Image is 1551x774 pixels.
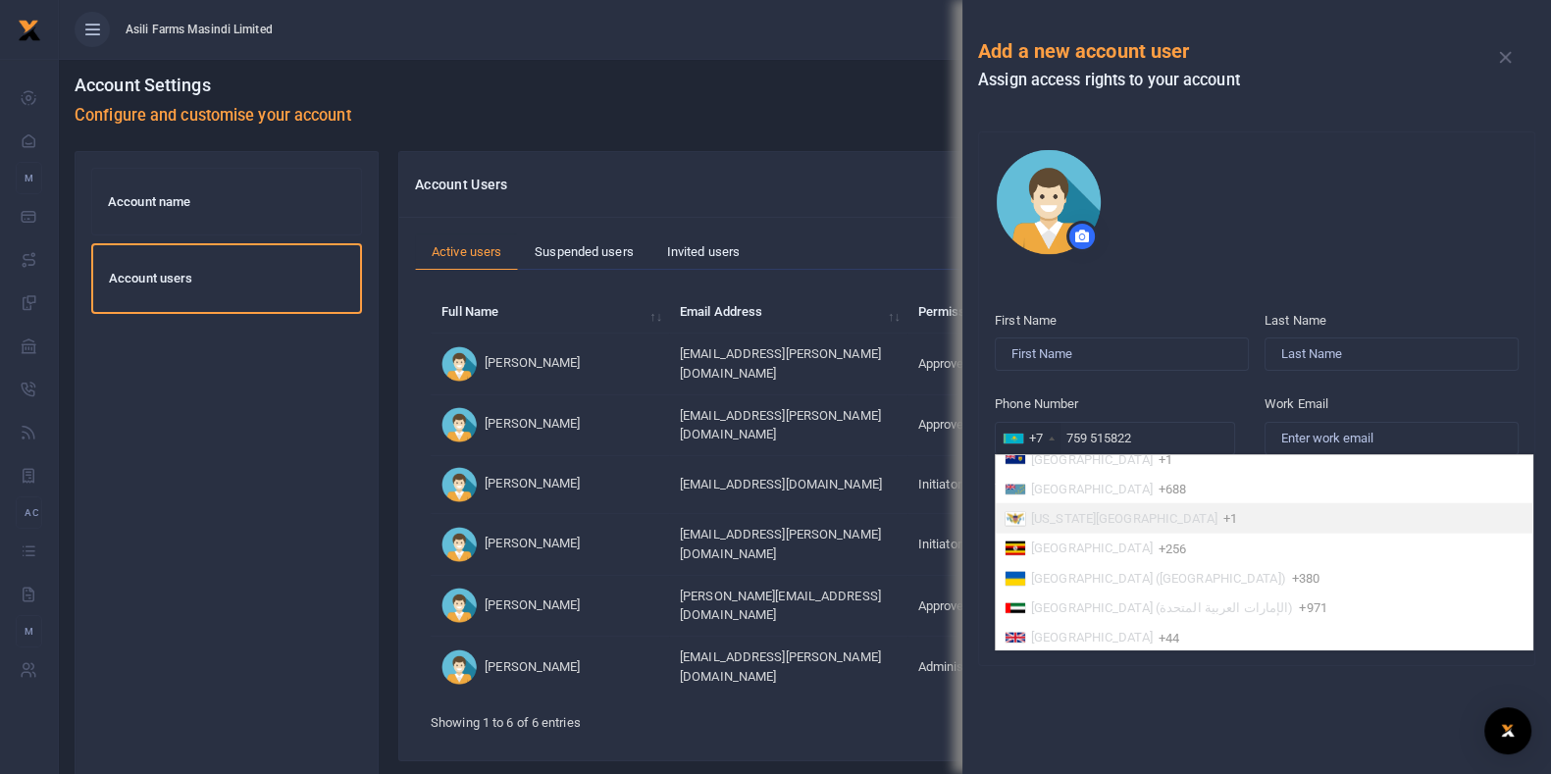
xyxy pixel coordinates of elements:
span: [GEOGRAPHIC_DATA] [1031,541,1153,555]
span: [GEOGRAPHIC_DATA] [1031,630,1153,645]
span: +1 [1159,452,1172,467]
td: [EMAIL_ADDRESS][PERSON_NAME][DOMAIN_NAME] [669,514,907,575]
span: +971 [1299,600,1326,615]
ul: List of countries [995,454,1533,650]
li: Ac [16,496,42,529]
label: Work Email [1265,394,1328,414]
td: Initiator [907,456,1146,514]
div: Open Intercom Messenger [1484,707,1531,754]
h6: Account name [108,194,345,210]
th: Full Name: activate to sort column ascending [431,291,669,334]
a: logo-small logo-large logo-large [18,22,41,36]
li: M [16,615,42,647]
td: [PERSON_NAME] [431,456,669,514]
span: +1 [1223,511,1237,526]
img: logo-small [18,19,41,42]
button: Close [919,752,940,773]
h5: Add a new account user [978,39,1499,63]
div: +7 [1029,429,1043,448]
span: +44 [1159,630,1179,645]
td: [PERSON_NAME] [431,514,669,575]
td: [EMAIL_ADDRESS][PERSON_NAME][DOMAIN_NAME] [669,395,907,456]
td: [EMAIL_ADDRESS][PERSON_NAME][DOMAIN_NAME] [669,637,907,697]
span: [GEOGRAPHIC_DATA] ([GEOGRAPHIC_DATA]) [1031,571,1286,586]
td: Initiator [907,514,1146,575]
a: Account name [91,168,362,236]
a: Suspended users [518,233,650,271]
h5: Assign access rights to your account [978,71,1499,90]
td: [PERSON_NAME] [431,637,669,697]
span: +380 [1292,571,1319,586]
h4: Account Settings [75,75,1535,96]
td: Approver [907,576,1146,637]
span: +256 [1159,541,1186,555]
h6: Account users [109,271,344,286]
td: [EMAIL_ADDRESS][PERSON_NAME][DOMAIN_NAME] [669,334,907,394]
th: Permissions: activate to sort column ascending [907,291,1146,334]
h5: Configure and customise your account [75,106,1535,126]
td: Approver [907,395,1146,456]
td: Administrator [907,637,1146,697]
input: Enter phone number [995,422,1235,455]
a: Active users [415,233,518,271]
a: Invited users [650,233,756,271]
input: Last Name [1265,337,1519,371]
td: [PERSON_NAME] [431,395,669,456]
th: Email Address: activate to sort column ascending [669,291,907,334]
label: First Name [995,311,1057,331]
td: [EMAIL_ADDRESS][DOMAIN_NAME] [669,456,907,514]
span: [US_STATE][GEOGRAPHIC_DATA] [1031,511,1217,526]
div: Kazakhstan (Казахстан): +7 [996,423,1060,454]
span: +688 [1159,482,1186,496]
td: [PERSON_NAME] [431,334,669,394]
td: [PERSON_NAME] [431,576,669,637]
span: [GEOGRAPHIC_DATA] [1031,452,1153,467]
input: First Name [995,337,1249,371]
span: [GEOGRAPHIC_DATA] (‫الإمارات العربية المتحدة‬‎) [1031,600,1293,615]
a: Account users [91,243,362,314]
input: Enter work email [1265,422,1519,455]
li: M [16,162,42,194]
div: Showing 1 to 6 of 6 entries [431,702,869,733]
td: [PERSON_NAME][EMAIL_ADDRESS][DOMAIN_NAME] [669,576,907,637]
button: Close [1499,51,1512,64]
label: Last Name [1265,311,1326,331]
label: Phone Number [995,394,1078,414]
span: [GEOGRAPHIC_DATA] [1031,482,1153,496]
td: Approver [907,334,1146,394]
h4: Account Users [415,174,1370,195]
span: Asili Farms Masindi Limited [118,21,281,38]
